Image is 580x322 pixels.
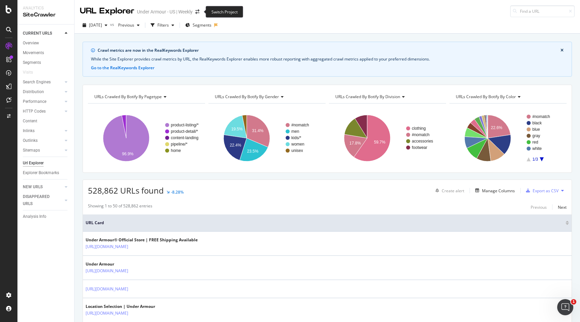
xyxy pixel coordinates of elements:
[148,20,177,31] button: Filters
[88,203,152,211] div: Showing 1 to 50 of 528,862 entries
[557,299,573,315] iframe: Intercom live chat
[23,169,59,176] div: Explorer Bookmarks
[83,42,572,77] div: info banner
[23,137,38,144] div: Outlinks
[23,108,46,115] div: HTTP Codes
[329,109,446,167] div: A chart.
[23,147,63,154] a: Sitemaps
[23,137,63,144] a: Outlinks
[412,145,427,150] text: footwear
[86,268,128,274] a: [URL][DOMAIN_NAME]
[23,88,44,95] div: Distribution
[523,185,559,196] button: Export as CSV
[23,213,46,220] div: Analysis Info
[86,220,564,226] span: URL Card
[23,49,69,56] a: Movements
[115,22,134,28] span: Previous
[23,127,35,134] div: Inlinks
[91,56,564,62] div: While the Site Explorer provides crawl metrics by URL, the RealKeywords Explorer enables more rob...
[532,157,538,162] text: 1/3
[23,5,69,11] div: Analytics
[93,91,199,102] h4: URLs Crawled By Botify By pagetype
[23,160,44,167] div: Url Explorer
[291,148,303,153] text: unisex
[23,79,51,86] div: Search Engines
[433,185,464,196] button: Create alert
[88,185,164,196] span: 528,862 URLs found
[412,132,430,137] text: #nomatch
[23,98,63,105] a: Performance
[89,22,102,28] span: 2024 Feb. 28th
[91,65,154,71] button: Go to the RealKeywords Explorer
[571,299,576,305] span: 1
[374,140,385,145] text: 59.7%
[98,47,561,53] div: Crawl metrics are now in the RealKeywords Explorer
[558,203,567,211] button: Next
[80,20,110,31] button: [DATE]
[454,91,561,102] h4: URLs Crawled By Botify By color
[531,203,547,211] button: Previous
[23,213,69,220] a: Analysis Info
[23,49,44,56] div: Movements
[215,94,279,99] span: URLs Crawled By Botify By gender
[171,129,198,134] text: product-detail/*
[23,184,43,191] div: NEW URLS
[86,237,198,243] div: Under Armour® Official Store | FREE Shipping Available
[23,59,69,66] a: Segments
[559,46,565,55] button: close banner
[171,123,199,127] text: product-listing/*
[532,114,550,119] text: #nomatch
[23,98,46,105] div: Performance
[23,40,39,47] div: Overview
[86,243,128,250] a: [URL][DOMAIN_NAME]
[23,69,33,76] div: Visits
[88,109,205,167] div: A chart.
[510,5,575,17] input: Find a URL
[532,121,542,125] text: black
[449,109,567,167] svg: A chart.
[110,22,115,27] span: vs
[23,59,41,66] div: Segments
[532,127,540,132] text: blue
[532,133,540,138] text: gray
[291,123,309,127] text: #nomatch
[122,152,134,156] text: 96.9%
[531,204,547,210] div: Previous
[206,6,243,18] div: Switch Project
[183,20,214,31] button: Segments
[23,184,63,191] a: NEW URLS
[23,169,69,176] a: Explorer Bookmarks
[171,135,198,140] text: content-landing
[231,127,243,131] text: 19.5%
[291,129,299,134] text: men
[491,125,502,130] text: 22.6%
[473,187,515,195] button: Manage Columns
[86,261,150,267] div: Under Armour
[558,204,567,210] div: Next
[291,135,301,140] text: kids/*
[86,310,128,317] a: [URL][DOMAIN_NAME]
[334,91,440,102] h4: URLs Crawled By Botify By division
[23,147,40,154] div: Sitemaps
[335,94,400,99] span: URLs Crawled By Botify By division
[23,193,63,207] a: DISAPPEARED URLS
[532,140,538,145] text: red
[208,109,326,167] svg: A chart.
[291,142,304,147] text: women
[157,22,169,28] div: Filters
[412,139,433,144] text: accessories
[23,193,57,207] div: DISAPPEARED URLS
[195,9,199,14] div: arrow-right-arrow-left
[171,189,184,195] div: -8.28%
[171,142,188,147] text: pipeline/*
[482,188,515,194] div: Manage Columns
[115,20,142,31] button: Previous
[533,188,559,194] div: Export as CSV
[86,304,155,310] div: Location Selection | Under Armour
[456,94,516,99] span: URLs Crawled By Botify By color
[137,8,193,15] div: Under Armour - US | Weekly
[86,286,128,292] a: [URL][DOMAIN_NAME]
[442,188,464,194] div: Create alert
[80,5,134,17] div: URL Explorer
